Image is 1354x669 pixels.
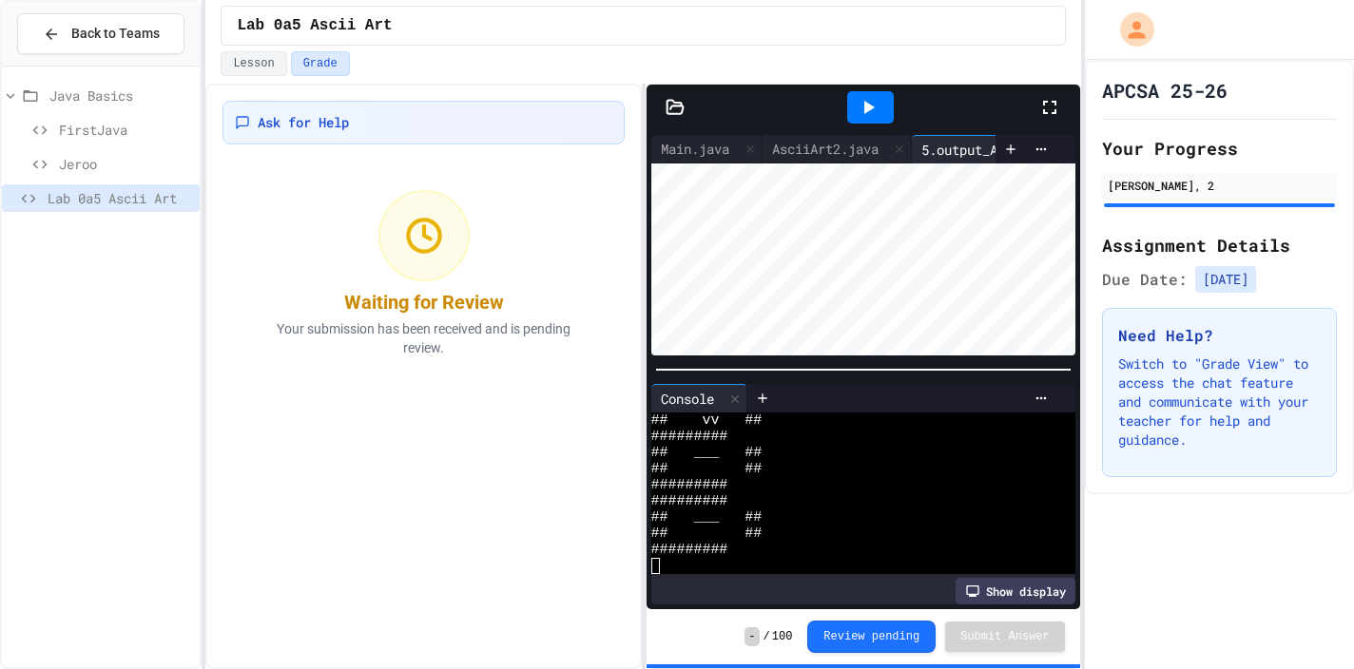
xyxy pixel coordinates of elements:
[763,139,888,159] div: AsciiArt2.java
[1100,8,1159,51] div: My Account
[59,120,192,140] span: FirstJava
[1102,77,1228,104] h1: APCSA 25-26
[956,578,1075,604] div: Show display
[651,461,763,477] span: ## ##
[221,51,286,76] button: Lesson
[945,621,1065,652] button: Submit Answer
[651,384,747,412] div: Console
[1118,324,1321,347] h3: Need Help?
[651,526,763,542] span: ## ##
[651,389,724,409] div: Console
[651,412,763,429] span: ## vv ##
[651,135,763,163] div: Main.java
[49,86,192,105] span: Java Basics
[1102,135,1337,162] h2: Your Progress
[651,429,728,445] span: #########
[651,542,728,558] span: #########
[807,621,936,653] button: Review pending
[59,154,192,174] span: Jeroo
[651,493,728,509] span: #########
[258,113,349,132] span: Ask for Help
[1108,177,1331,194] div: [PERSON_NAME], 2
[1102,232,1337,258] h2: Assignment Details
[912,135,1236,163] div: 5.output_AsciiArt3_lab_java_aplus.pdf
[912,140,1212,160] div: 5.output_AsciiArt3_lab_java_aplus.pdf
[651,139,739,159] div: Main.java
[237,14,392,37] span: Lab 0a5 Ascii Art
[651,509,763,526] span: ## ___ ##
[772,629,793,644] span: 100
[960,629,1050,644] span: Submit Answer
[291,51,350,76] button: Grade
[651,477,728,493] span: #########
[763,135,912,163] div: AsciiArt2.java
[1118,354,1321,449] p: Switch to "Grade View" to access the chat feature and communicate with your teacher for help and ...
[1102,268,1188,291] span: Due Date:
[71,24,160,44] span: Back to Teams
[344,289,504,315] div: Waiting for Review
[48,188,192,208] span: Lab 0a5 Ascii Art
[764,629,770,644] span: /
[1195,266,1256,293] span: [DATE]
[17,13,184,54] button: Back to Teams
[253,319,595,357] p: Your submission has been received and is pending review.
[651,445,763,461] span: ## ___ ##
[745,627,759,646] span: -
